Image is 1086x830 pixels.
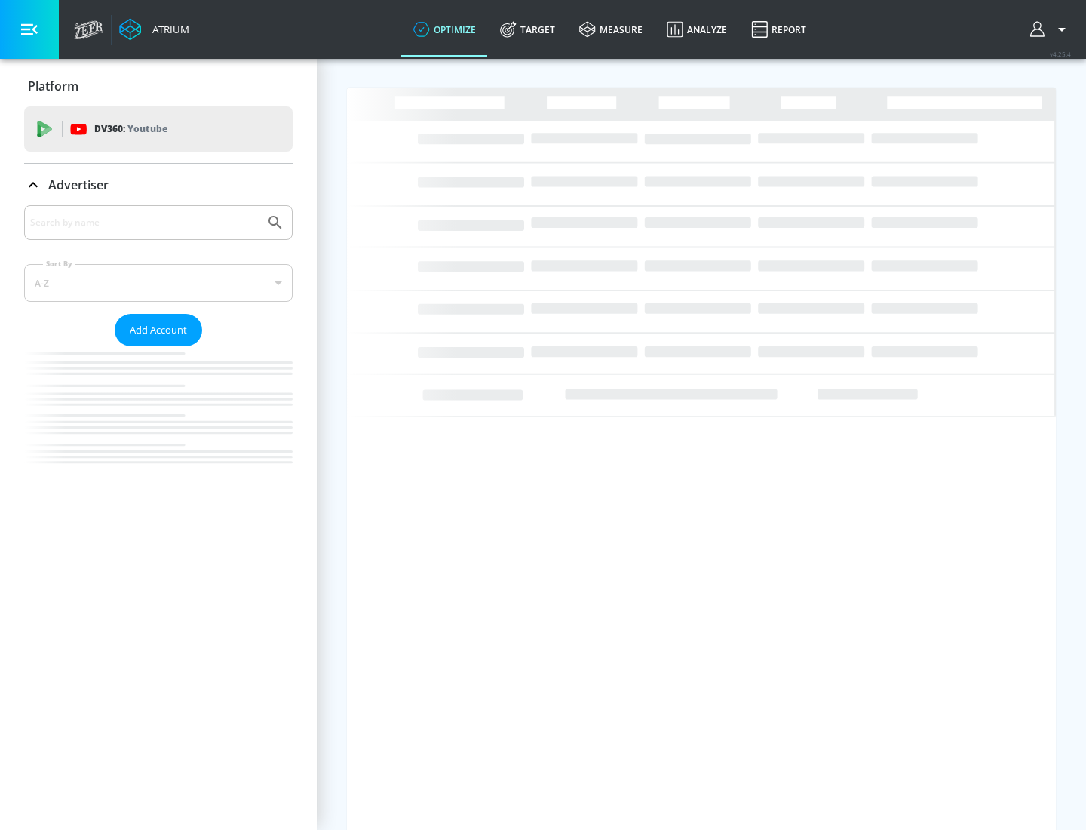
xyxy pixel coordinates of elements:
p: DV360: [94,121,167,137]
div: Platform [24,65,293,107]
div: Atrium [146,23,189,36]
div: Advertiser [24,164,293,206]
span: Add Account [130,321,187,339]
a: Target [488,2,567,57]
a: Report [739,2,818,57]
label: Sort By [43,259,75,269]
div: DV360: Youtube [24,106,293,152]
a: optimize [401,2,488,57]
nav: list of Advertiser [24,346,293,493]
p: Platform [28,78,78,94]
div: Advertiser [24,205,293,493]
p: Advertiser [48,177,109,193]
button: Add Account [115,314,202,346]
div: A-Z [24,264,293,302]
a: Atrium [119,18,189,41]
p: Youtube [127,121,167,137]
a: measure [567,2,655,57]
a: Analyze [655,2,739,57]
span: v 4.25.4 [1050,50,1071,58]
input: Search by name [30,213,259,232]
